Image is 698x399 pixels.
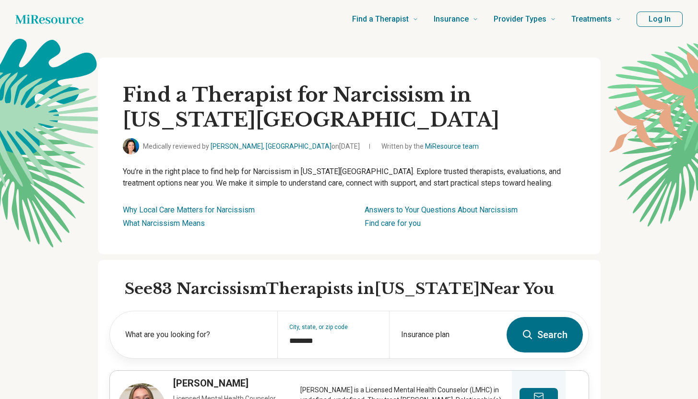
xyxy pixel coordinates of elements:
span: Written by the [381,141,479,152]
label: What are you looking for? [125,329,266,340]
button: Log In [637,12,683,27]
a: Home page [15,10,83,29]
span: on [DATE] [331,142,360,150]
span: Find a Therapist [352,12,409,26]
a: Why Local Care Matters for Narcissism [123,205,255,214]
h1: Find a Therapist for Narcissism in [US_STATE][GEOGRAPHIC_DATA] [123,82,576,132]
span: Provider Types [494,12,546,26]
a: MiResource team [425,142,479,150]
a: Answers to Your Questions About Narcissism [365,205,518,214]
a: What Narcissism Means [123,219,205,228]
span: Insurance [434,12,469,26]
span: Treatments [571,12,612,26]
span: Medically reviewed by [143,141,360,152]
p: You’re in the right place to find help for Narcissism in [US_STATE][GEOGRAPHIC_DATA]. Explore tru... [123,166,576,189]
a: [PERSON_NAME], [GEOGRAPHIC_DATA] [211,142,331,150]
button: Search [507,317,583,352]
a: Find care for you [365,219,421,228]
h2: See 83 Narcissism Therapists in [US_STATE] Near You [125,279,589,299]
